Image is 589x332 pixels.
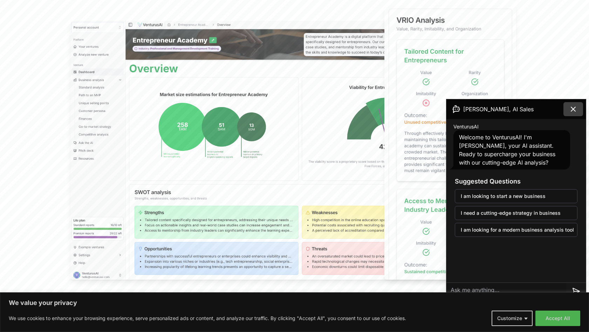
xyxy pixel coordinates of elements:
span: Welcome to VenturusAI! I'm [PERSON_NAME], your AI assistant. Ready to supercharge your business w... [459,134,555,166]
h3: Suggested Questions [455,177,577,186]
span: [PERSON_NAME], AI Sales [463,105,534,113]
button: Customize [492,311,533,326]
p: We value your privacy [9,299,580,307]
p: We use cookies to enhance your browsing experience, serve personalized ads or content, and analyz... [9,314,406,323]
button: I am looking to start a new business [455,189,577,203]
button: I need a cutting-edge strategy in business [455,206,577,220]
button: I am looking for a modern business analysis tool [455,223,577,237]
button: Accept All [535,311,580,326]
span: VenturusAI [453,123,479,130]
